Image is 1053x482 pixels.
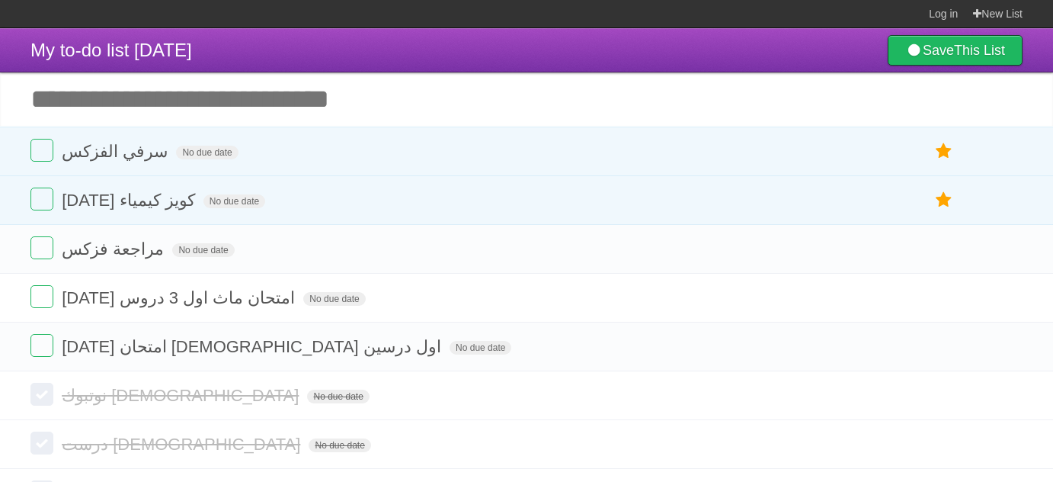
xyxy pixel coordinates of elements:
span: درست [DEMOGRAPHIC_DATA] [62,435,304,454]
span: نوتبوك [DEMOGRAPHIC_DATA] [62,386,302,405]
label: Done [30,383,53,406]
label: Done [30,236,53,259]
span: No due date [307,390,369,403]
span: مراجعة فزكس [62,239,168,259]
label: Done [30,188,53,210]
span: No due date [309,439,370,452]
span: [DATE] كويز كيمياء [62,191,199,210]
b: This List [954,43,1005,58]
label: Star task [930,139,959,164]
span: No due date [303,292,365,306]
span: No due date [172,243,234,257]
span: سرفي الفزكس [62,142,171,161]
span: No due date [203,194,265,208]
span: No due date [176,146,238,159]
span: My to-do list [DATE] [30,40,192,60]
a: SaveThis List [888,35,1023,66]
span: [DATE] امتحان ماث اول 3 دروس [62,288,299,307]
label: Done [30,334,53,357]
label: Done [30,432,53,455]
span: [DATE] امتحان [DEMOGRAPHIC_DATA] اول درسين [62,337,445,356]
label: Star task [930,188,959,213]
label: Done [30,285,53,308]
span: No due date [450,341,511,355]
label: Done [30,139,53,162]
